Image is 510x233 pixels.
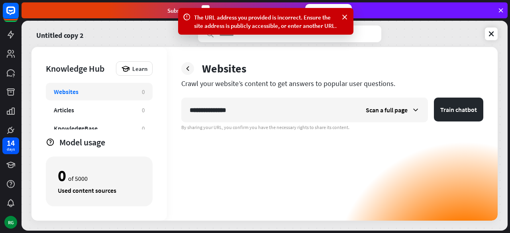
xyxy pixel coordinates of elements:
[132,65,147,72] span: Learn
[2,137,19,154] a: 14 days
[305,4,352,17] div: Subscribe now
[202,61,246,76] div: Websites
[58,169,66,182] div: 0
[181,79,483,88] div: Crawl your website’s content to get answers to popular user questions.
[202,5,210,16] div: 3
[366,106,408,114] span: Scan a full page
[54,106,74,114] div: Articles
[7,139,15,147] div: 14
[59,137,153,148] div: Model usage
[6,3,30,27] button: Open LiveChat chat widget
[36,25,84,42] a: Untitled copy 2
[142,88,145,96] div: 0
[194,13,337,30] div: The URL address you provided is incorrect. Ensure the site address is publicly accessible, or ent...
[58,169,141,182] div: of 5000
[142,125,145,132] div: 0
[58,186,141,194] div: Used content sources
[434,98,483,121] button: Train chatbot
[142,106,145,114] div: 0
[7,147,15,152] div: days
[4,216,17,229] div: RG
[167,5,299,16] div: Subscribe in days to get your first month for $1
[54,88,78,96] div: Websites
[54,124,98,132] div: KnowledgeBase
[46,63,112,74] div: Knowledge Hub
[181,124,483,131] div: By sharing your URL, you confirm you have the necessary rights to share its content.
